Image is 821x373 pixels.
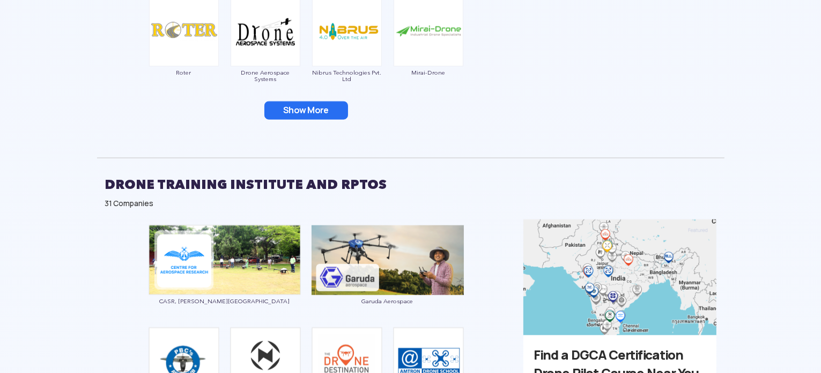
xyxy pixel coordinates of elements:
span: Garuda Aerospace [312,298,464,304]
span: CASR, [PERSON_NAME][GEOGRAPHIC_DATA] [149,298,301,304]
img: bg_advert_training_sidebar.png [523,220,716,335]
div: 31 Companies [105,198,716,209]
a: CASR, [PERSON_NAME][GEOGRAPHIC_DATA] [149,255,301,305]
a: Drone Aerospace Systems [230,26,301,82]
h2: DRONE TRAINING INSTITUTE AND RPTOS [105,171,716,198]
img: ic_annauniversity_block.png [149,225,301,295]
span: Mirai-Drone [393,69,464,76]
span: Drone Aerospace Systems [230,69,301,82]
button: Show More [264,101,348,120]
a: Nibrus Technologies Pvt. Ltd [312,26,382,82]
img: ic_garudarpto_eco.png [312,225,464,295]
span: Roter [149,69,219,76]
span: Nibrus Technologies Pvt. Ltd [312,69,382,82]
a: Mirai-Drone [393,26,464,76]
a: Garuda Aerospace [312,255,464,304]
